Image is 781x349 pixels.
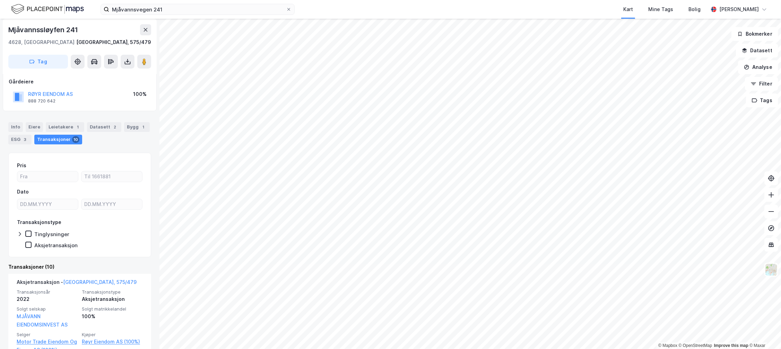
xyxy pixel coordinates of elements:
div: Gårdeiere [9,78,151,86]
div: Transaksjoner (10) [8,263,151,271]
button: Tag [8,55,68,69]
div: 100% [82,312,143,321]
div: Bolig [688,5,701,14]
span: Transaksjonstype [82,289,143,295]
div: Datasett [87,122,121,132]
a: Mapbox [658,343,677,348]
input: Til 1661881 [81,171,142,182]
div: Info [8,122,23,132]
span: Solgt selskap [17,306,78,312]
div: Aksjetransaksjon [82,295,143,303]
button: Filter [745,77,778,91]
div: [PERSON_NAME] [719,5,759,14]
div: Aksjetransaksjon - [17,278,137,289]
div: ESG [8,135,32,144]
div: Transaksjonstype [17,218,61,226]
span: Solgt matrikkelandel [82,306,143,312]
input: Fra [17,171,78,182]
input: DD.MM.YYYY [81,199,142,209]
div: 4628, [GEOGRAPHIC_DATA] [8,38,75,46]
div: [GEOGRAPHIC_DATA], 575/479 [76,38,151,46]
img: Z [765,263,778,276]
div: 10 [72,136,79,143]
div: 1 [75,124,81,131]
div: 1 [140,124,147,131]
span: Kjøper [82,332,143,338]
span: Selger [17,332,78,338]
span: Transaksjonsår [17,289,78,295]
div: Aksjetransaksjon [34,242,78,249]
div: 2 [112,124,119,131]
div: Dato [17,188,29,196]
div: 2022 [17,295,78,303]
div: Tinglysninger [34,231,69,238]
div: Kart [623,5,633,14]
div: Transaksjoner [34,135,82,144]
input: DD.MM.YYYY [17,199,78,209]
div: 100% [133,90,147,98]
div: 3 [22,136,29,143]
div: Leietakere [46,122,84,132]
a: [GEOGRAPHIC_DATA], 575/479 [63,279,137,285]
div: Mine Tags [648,5,673,14]
a: MJÅVANN EIENDOMSINVEST AS [17,313,68,328]
a: OpenStreetMap [679,343,712,348]
div: Eiere [26,122,43,132]
a: Improve this map [714,343,748,348]
button: Analyse [738,60,778,74]
iframe: Chat Widget [746,316,781,349]
div: 888 720 642 [28,98,55,104]
div: Pris [17,161,26,170]
button: Datasett [736,44,778,57]
a: Røyr Eiendom AS (100%) [82,338,143,346]
button: Bokmerker [731,27,778,41]
img: logo.f888ab2527a4732fd821a326f86c7f29.svg [11,3,84,15]
div: Mjåvannssløyfen 241 [8,24,79,35]
div: Kontrollprogram for chat [746,316,781,349]
div: Bygg [124,122,150,132]
input: Søk på adresse, matrikkel, gårdeiere, leietakere eller personer [109,4,286,15]
button: Tags [746,93,778,107]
